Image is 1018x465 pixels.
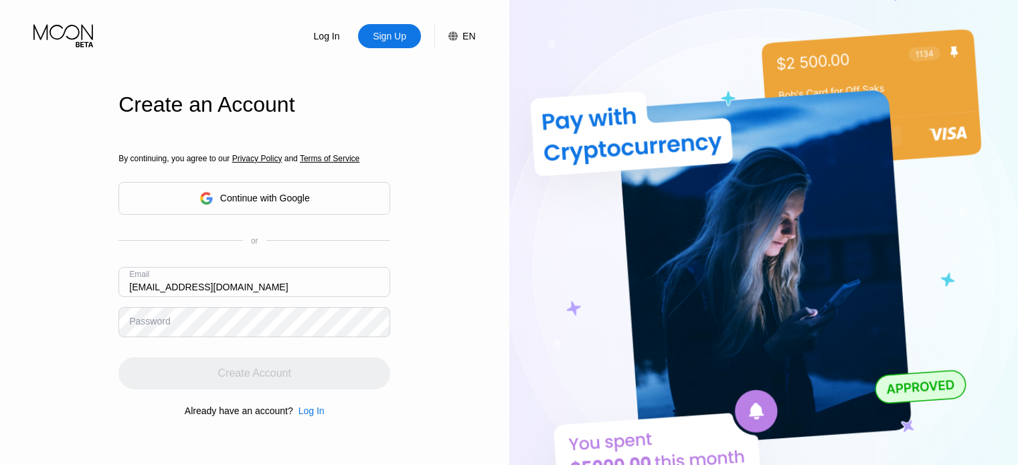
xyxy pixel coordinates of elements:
div: EN [434,24,475,48]
span: Privacy Policy [232,154,282,163]
div: By continuing, you agree to our [118,154,390,163]
div: Log In [299,405,325,416]
div: or [251,236,258,246]
div: Log In [295,24,358,48]
div: Log In [293,405,325,416]
div: Sign Up [371,29,408,43]
div: Password [129,316,170,327]
div: Create an Account [118,92,390,117]
div: Log In [313,29,341,43]
div: Email [129,270,149,279]
div: Continue with Google [118,182,390,215]
div: Sign Up [358,24,421,48]
span: Terms of Service [300,154,359,163]
div: EN [462,31,475,41]
span: and [282,154,300,163]
div: Already have an account? [185,405,293,416]
div: Continue with Google [220,193,310,203]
